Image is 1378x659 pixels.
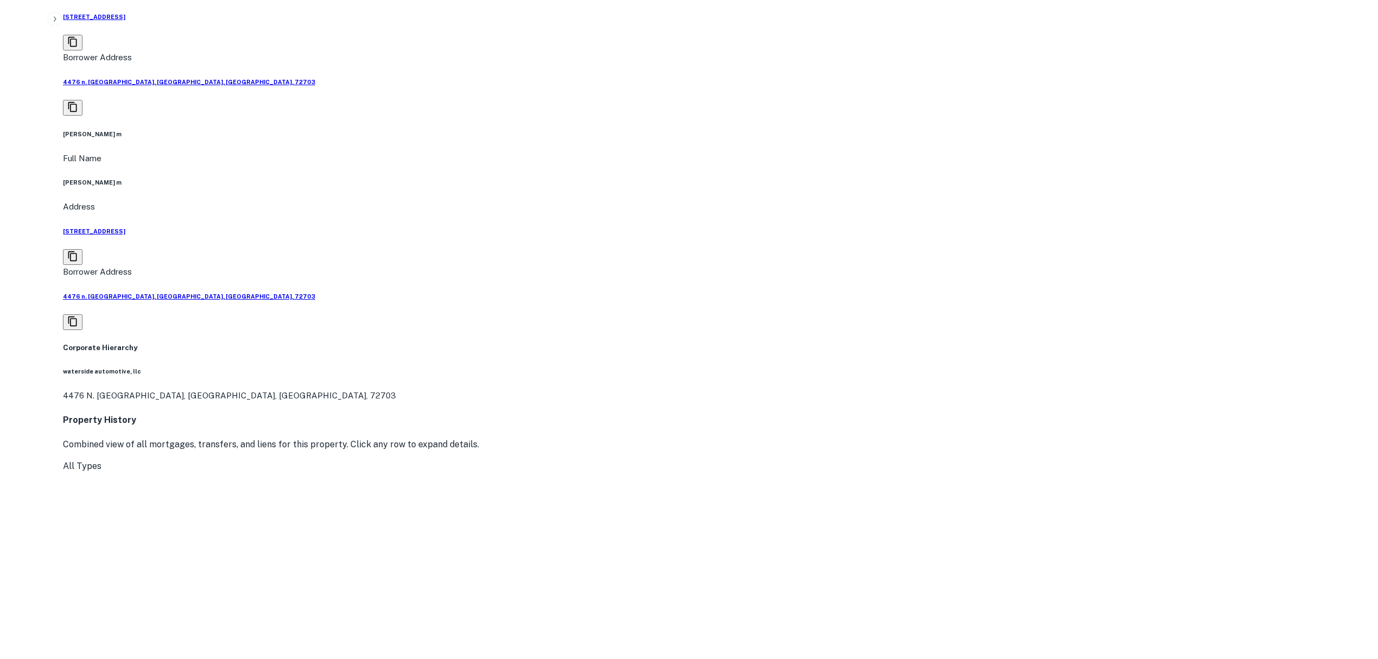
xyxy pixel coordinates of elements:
[63,51,1369,64] p: Borrower Address
[63,178,1369,187] h6: [PERSON_NAME] m
[63,343,1369,353] h5: Corporate Hierarchy
[63,78,1369,86] a: 4476 n. [GEOGRAPHIC_DATA], [GEOGRAPHIC_DATA], [GEOGRAPHIC_DATA], 72703
[63,265,1369,278] p: Borrower Address
[63,367,1369,376] h6: waterside automotive, llc
[63,152,1369,165] p: Full Name
[63,200,1369,213] p: Address
[63,292,1369,301] a: 4476 n. [GEOGRAPHIC_DATA], [GEOGRAPHIC_DATA], [GEOGRAPHIC_DATA], 72703
[63,414,1369,427] h4: Property History
[63,12,1369,21] a: [STREET_ADDRESS]
[63,249,82,265] button: Copy Address
[63,389,1369,402] p: 4476 n. [GEOGRAPHIC_DATA], [GEOGRAPHIC_DATA], [GEOGRAPHIC_DATA], 72703
[63,130,1369,138] h6: [PERSON_NAME] m
[63,314,82,330] button: Copy Address
[63,227,1369,236] a: [STREET_ADDRESS]
[63,35,82,50] button: Copy Address
[63,438,1369,451] p: Combined view of all mortgages, transfers, and liens for this property. Click any row to expand d...
[63,460,1369,473] div: All Types
[1324,572,1378,624] iframe: Chat Widget
[63,100,82,116] button: Copy Address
